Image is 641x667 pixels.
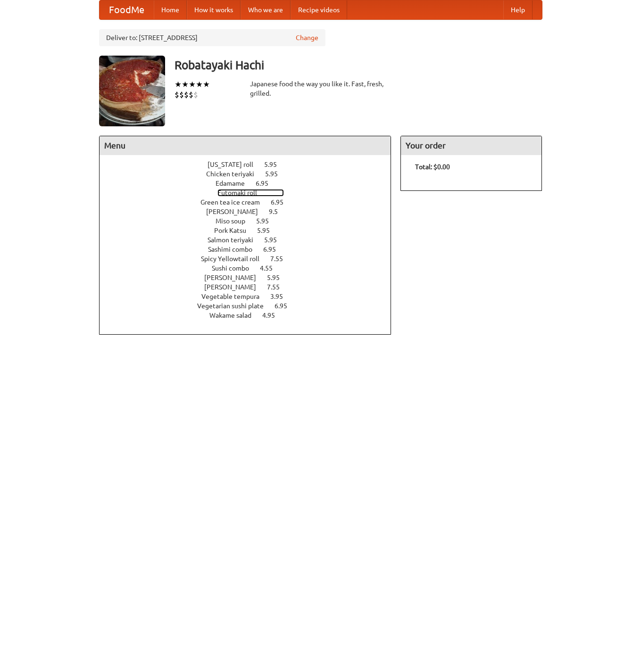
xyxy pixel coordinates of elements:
div: Japanese food the way you like it. Fast, fresh, grilled. [250,79,391,98]
a: Salmon teriyaki 5.95 [208,236,294,244]
a: Change [296,33,318,42]
span: 5.95 [267,274,289,281]
a: Spicy Yellowtail roll 7.55 [201,255,300,263]
a: [PERSON_NAME] 7.55 [204,283,297,291]
a: Vegetable tempura 3.95 [201,293,300,300]
li: $ [193,90,198,100]
span: Futomaki roll [217,189,266,197]
a: Sashimi combo 6.95 [208,246,293,253]
li: ★ [189,79,196,90]
a: Vegetarian sushi plate 6.95 [197,302,305,310]
span: Edamame [216,180,254,187]
span: [PERSON_NAME] [204,283,266,291]
span: Chicken teriyaki [206,170,264,178]
a: Edamame 6.95 [216,180,286,187]
span: 5.95 [256,217,278,225]
li: $ [175,90,179,100]
span: 4.55 [260,264,282,272]
a: Recipe videos [291,0,347,19]
span: Salmon teriyaki [208,236,263,244]
a: [PERSON_NAME] 9.5 [206,208,295,215]
span: 5.95 [264,161,286,168]
h3: Robatayaki Hachi [175,56,542,74]
span: 4.95 [262,312,284,319]
span: Vegetable tempura [201,293,269,300]
li: $ [179,90,184,100]
li: ★ [203,79,210,90]
li: $ [184,90,189,100]
a: [PERSON_NAME] 5.95 [204,274,297,281]
h4: Your order [401,136,541,155]
span: 7.55 [270,255,292,263]
a: [US_STATE] roll 5.95 [208,161,294,168]
span: [US_STATE] roll [208,161,263,168]
span: Spicy Yellowtail roll [201,255,269,263]
a: FoodMe [100,0,154,19]
a: Pork Katsu 5.95 [214,227,287,234]
span: 6.95 [256,180,278,187]
span: Pork Katsu [214,227,256,234]
span: [PERSON_NAME] [206,208,267,215]
a: Miso soup 5.95 [216,217,286,225]
span: Sashimi combo [208,246,262,253]
a: Green tea ice cream 6.95 [200,198,301,206]
span: 5.95 [257,227,279,234]
h4: Menu [100,136,391,155]
span: Miso soup [216,217,255,225]
a: Help [503,0,533,19]
span: 5.95 [265,170,287,178]
li: ★ [182,79,189,90]
span: Wakame salad [209,312,261,319]
span: 6.95 [271,198,293,206]
b: Total: $0.00 [415,163,450,171]
span: Green tea ice cream [200,198,269,206]
span: 9.5 [269,208,287,215]
a: Futomaki roll [217,189,284,197]
li: $ [189,90,193,100]
a: Wakame salad 4.95 [209,312,292,319]
span: Sushi combo [212,264,258,272]
span: 3.95 [270,293,292,300]
span: 5.95 [264,236,286,244]
li: ★ [175,79,182,90]
div: Deliver to: [STREET_ADDRESS] [99,29,325,46]
a: Chicken teriyaki 5.95 [206,170,295,178]
li: ★ [196,79,203,90]
a: Sushi combo 4.55 [212,264,290,272]
a: How it works [187,0,241,19]
span: 6.95 [275,302,297,310]
img: angular.jpg [99,56,165,126]
a: Who we are [241,0,291,19]
a: Home [154,0,187,19]
span: 7.55 [267,283,289,291]
span: Vegetarian sushi plate [197,302,273,310]
span: [PERSON_NAME] [204,274,266,281]
span: 6.95 [263,246,285,253]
